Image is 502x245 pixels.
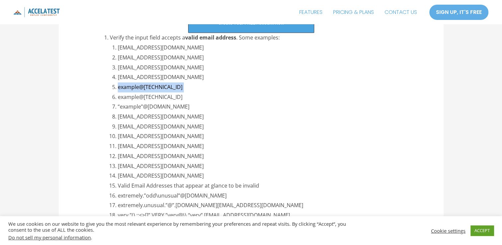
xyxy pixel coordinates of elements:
li: [EMAIL_ADDRESS][DOMAIN_NAME] [118,53,408,63]
li: [EMAIL_ADDRESS][DOMAIN_NAME] [118,72,408,82]
li: [EMAIL_ADDRESS][DOMAIN_NAME] [118,63,408,73]
li: [EMAIL_ADDRESS][DOMAIN_NAME] [118,161,408,171]
div: We use cookies on our website to give you the most relevant experience by remembering your prefer... [8,221,348,240]
li: Verify the input field accepts a . Some examples: [110,33,408,220]
a: CONTACT US [379,4,422,21]
li: [EMAIL_ADDRESS][DOMAIN_NAME] [118,112,408,122]
li: [EMAIL_ADDRESS][DOMAIN_NAME] [118,151,408,161]
li: [EMAIL_ADDRESS][DOMAIN_NAME] [118,131,408,141]
a: PRICING & PLANS [328,4,379,21]
nav: Site Navigation [294,4,422,21]
a: SIGN UP, IT'S FREE [429,4,489,20]
a: FEATURES [294,4,328,21]
li: extremely.unusual.”@”.[DOMAIN_NAME][EMAIL_ADDRESS][DOMAIN_NAME] [118,201,408,210]
li: [EMAIL_ADDRESS][DOMAIN_NAME] [118,171,408,181]
li: extremely.”odd\unusual”@[DOMAIN_NAME] [118,191,408,201]
li: [EMAIL_ADDRESS][DOMAIN_NAME] [118,122,408,132]
li: [EMAIL_ADDRESS][DOMAIN_NAME] [118,141,408,151]
li: “example”@[DOMAIN_NAME] [118,102,408,112]
li: Valid Email Addresses that appear at glance to be invalid [118,181,408,191]
a: Cookie settings [431,228,466,234]
strong: valid email address [185,34,236,41]
li: very.”(),:;<>[]”.VERY.”very@\\ “very”.[EMAIL_ADDRESS][DOMAIN_NAME] [118,210,408,220]
div: . [8,234,348,240]
a: Do not sell my personal information [8,234,91,241]
a: ACCEPT [470,225,494,236]
li: example@[TECHNICAL_ID] [118,82,408,92]
img: icon [13,7,60,17]
li: example@[TECHNICAL_ID] [118,92,408,102]
li: [EMAIL_ADDRESS][DOMAIN_NAME] [118,43,408,53]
